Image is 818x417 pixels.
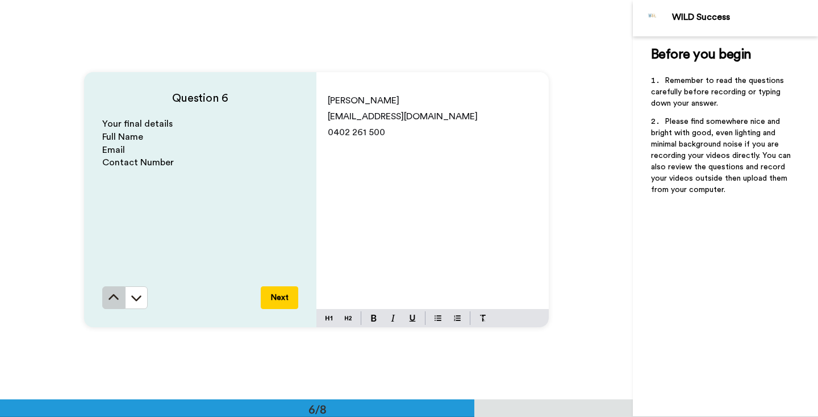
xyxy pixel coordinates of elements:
[409,315,416,322] img: underline-mark.svg
[651,48,752,61] span: Before you begin
[391,315,395,322] img: italic-mark.svg
[651,118,793,194] span: Please find somewhere nice and bright with good, even lighting and minimal background noise if yo...
[290,401,345,417] div: 6/8
[102,132,143,141] span: Full Name
[102,145,125,155] span: Email
[371,315,377,322] img: bold-mark.svg
[345,314,352,323] img: heading-two-block.svg
[261,286,298,309] button: Next
[651,77,786,107] span: Remember to read the questions carefully before recording or typing down your answer.
[328,128,385,137] span: 0402 261 500
[102,90,298,106] h4: Question 6
[639,5,666,32] img: Profile Image
[479,315,486,322] img: clear-format.svg
[102,119,173,128] span: Your final details
[328,112,478,121] span: [EMAIL_ADDRESS][DOMAIN_NAME]
[328,96,399,105] span: [PERSON_NAME]
[325,314,332,323] img: heading-one-block.svg
[102,158,174,167] span: Contact Number
[435,314,441,323] img: bulleted-block.svg
[672,12,817,23] div: WILD Success
[454,314,461,323] img: numbered-block.svg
